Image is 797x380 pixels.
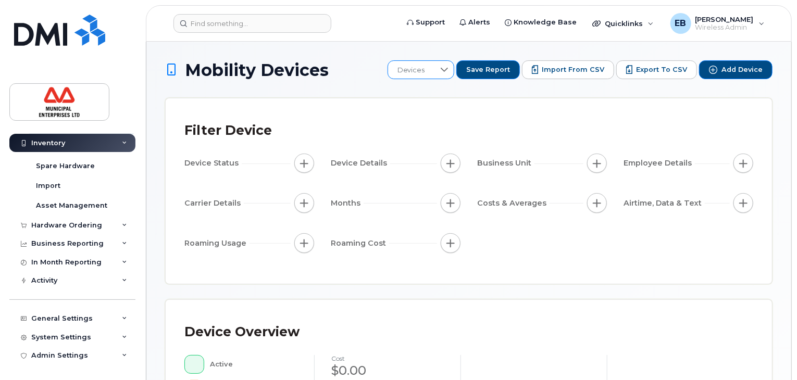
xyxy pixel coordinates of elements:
span: Add Device [721,65,763,74]
div: Device Overview [184,319,300,346]
span: Business Unit [477,158,534,169]
span: Carrier Details [184,198,244,209]
span: Save Report [466,65,510,74]
span: Mobility Devices [185,61,329,79]
span: Devices [388,61,434,80]
span: Costs & Averages [477,198,550,209]
span: Device Status [184,158,242,169]
span: Roaming Cost [331,238,389,249]
span: Import from CSV [542,65,604,74]
span: Roaming Usage [184,238,250,249]
div: Filter Device [184,117,272,144]
button: Save Report [456,60,520,79]
span: Employee Details [624,158,695,169]
span: Device Details [331,158,390,169]
div: $0.00 [331,362,444,379]
h4: cost [331,355,444,362]
span: Export to CSV [636,65,687,74]
div: Active [210,355,298,374]
button: Export to CSV [616,60,697,79]
span: Airtime, Data & Text [624,198,705,209]
span: Months [331,198,364,209]
button: Import from CSV [522,60,614,79]
button: Add Device [699,60,773,79]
